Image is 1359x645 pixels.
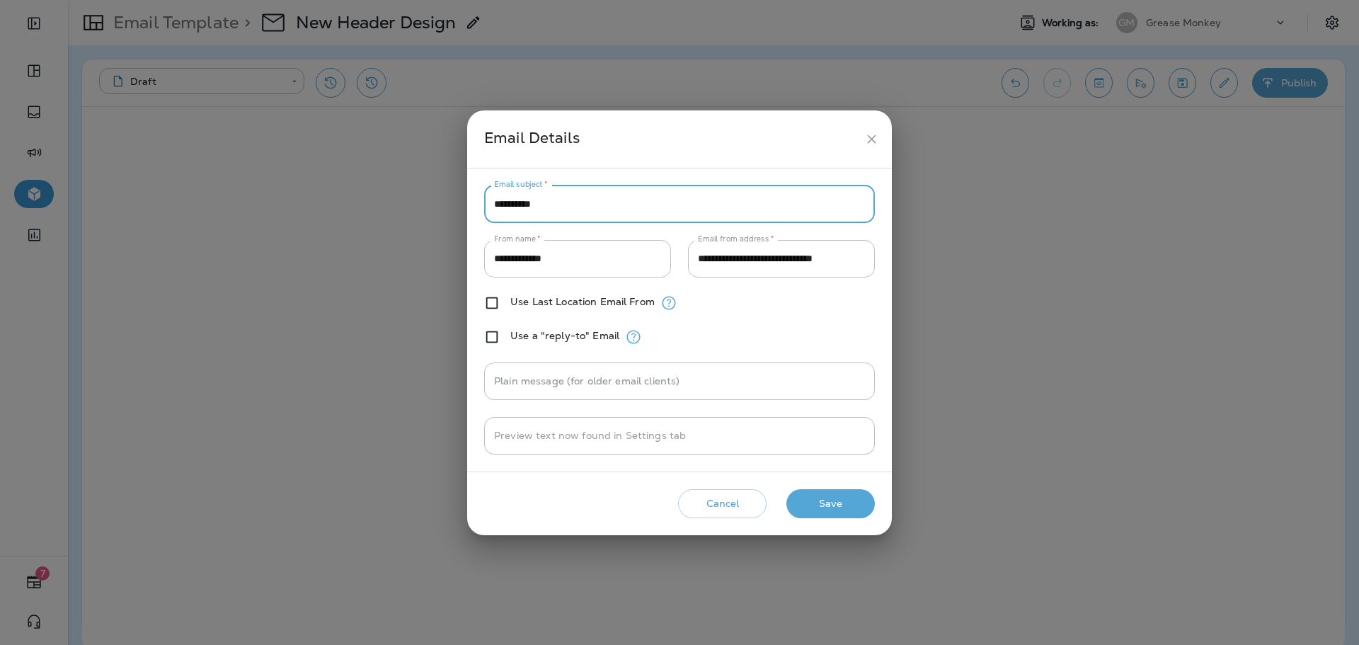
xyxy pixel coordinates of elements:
button: Cancel [678,489,767,518]
label: Email from address [698,234,774,244]
div: Email Details [484,126,859,152]
button: Save [786,489,875,518]
label: From name [494,234,541,244]
label: Email subject [494,179,548,190]
button: close [859,126,885,152]
label: Use Last Location Email From [510,296,655,307]
label: Use a "reply-to" Email [510,330,619,341]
